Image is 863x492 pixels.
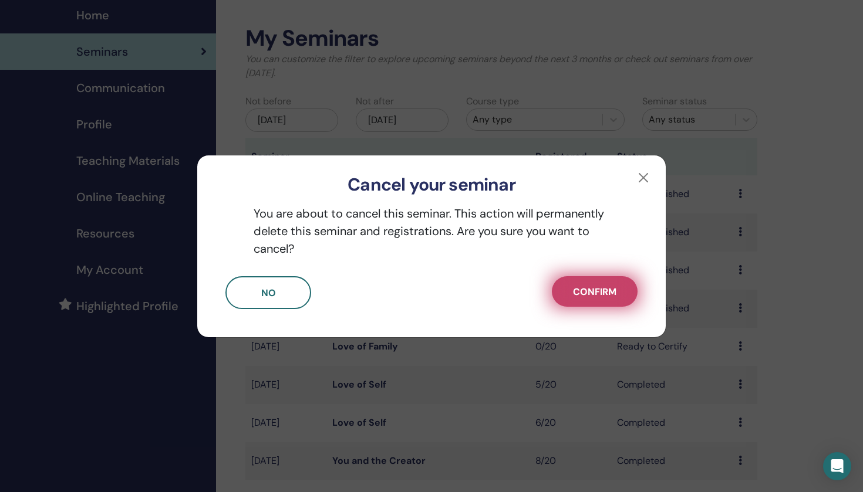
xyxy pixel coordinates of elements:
span: Confirm [573,286,616,298]
span: No [261,287,276,299]
button: Confirm [552,276,638,307]
div: Open Intercom Messenger [823,452,851,480]
h3: Cancel your seminar [216,174,647,195]
button: No [225,276,311,309]
p: You are about to cancel this seminar. This action will permanently delete this seminar and regist... [225,205,638,257]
